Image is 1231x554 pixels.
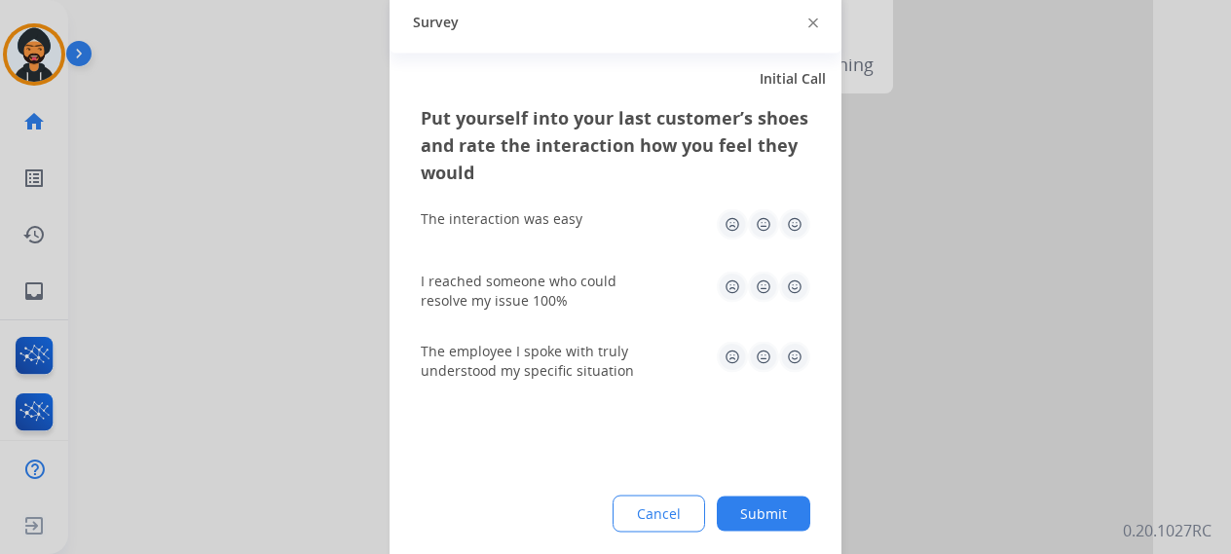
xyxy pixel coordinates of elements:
[413,13,459,32] span: Survey
[421,341,654,380] div: The employee I spoke with truly understood my specific situation
[421,271,654,310] div: I reached someone who could resolve my issue 100%
[421,208,582,228] div: The interaction was easy
[808,18,818,28] img: close-button
[760,68,826,88] span: Initial Call
[1123,519,1212,542] p: 0.20.1027RC
[421,103,810,185] h3: Put yourself into your last customer’s shoes and rate the interaction how you feel they would
[717,496,810,531] button: Submit
[613,495,705,532] button: Cancel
